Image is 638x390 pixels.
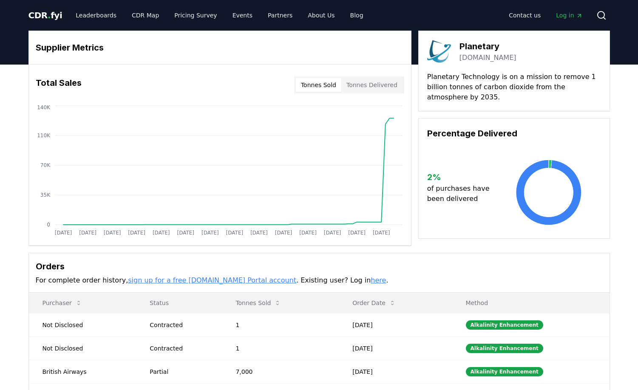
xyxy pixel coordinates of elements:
tspan: 35K [40,192,50,198]
div: Alkalinity Enhancement [466,320,543,330]
tspan: [DATE] [275,230,292,236]
a: CDR Map [125,8,166,23]
h3: Supplier Metrics [36,41,404,54]
h3: Percentage Delivered [427,127,601,140]
p: Method [459,299,603,307]
tspan: [DATE] [299,230,317,236]
td: [DATE] [339,360,452,383]
tspan: [DATE] [79,230,96,236]
a: Leaderboards [69,8,123,23]
h3: Orders [36,260,603,273]
p: Planetary Technology is on a mission to remove 1 billion tonnes of carbon dioxide from the atmosp... [427,72,601,102]
a: here [371,276,386,284]
button: Order Date [346,294,403,311]
div: Alkalinity Enhancement [466,367,543,376]
tspan: [DATE] [54,230,72,236]
p: Status [143,299,215,307]
h3: 2 % [427,171,496,184]
a: sign up for a free [DOMAIN_NAME] Portal account [128,276,296,284]
tspan: [DATE] [177,230,194,236]
img: Planetary-logo [427,40,451,63]
h3: Total Sales [36,76,82,93]
button: Purchaser [36,294,89,311]
a: Events [226,8,259,23]
tspan: [DATE] [201,230,219,236]
td: Not Disclosed [29,313,136,336]
tspan: [DATE] [372,230,390,236]
button: Tonnes Sold [296,78,341,92]
button: Tonnes Delivered [341,78,403,92]
td: 7,000 [222,360,339,383]
span: . [48,10,51,20]
tspan: [DATE] [250,230,268,236]
a: Contact us [502,8,547,23]
td: Not Disclosed [29,336,136,360]
nav: Main [69,8,370,23]
tspan: [DATE] [103,230,121,236]
td: British Airways [29,360,136,383]
tspan: 70K [40,162,50,168]
tspan: 0 [47,222,50,228]
button: Tonnes Sold [229,294,288,311]
span: CDR fyi [28,10,62,20]
tspan: 140K [37,105,51,110]
tspan: [DATE] [323,230,341,236]
td: 1 [222,336,339,360]
div: Alkalinity Enhancement [466,344,543,353]
div: Contracted [150,344,215,353]
a: Pricing Survey [167,8,224,23]
tspan: [DATE] [152,230,170,236]
nav: Main [502,8,589,23]
a: Blog [343,8,370,23]
a: Partners [261,8,299,23]
a: About Us [301,8,341,23]
p: of purchases have been delivered [427,184,496,204]
div: Partial [150,367,215,376]
span: Log in [556,11,582,20]
td: 1 [222,313,339,336]
a: Log in [549,8,589,23]
h3: Planetary [459,40,516,53]
tspan: [DATE] [348,230,366,236]
tspan: [DATE] [226,230,243,236]
a: [DOMAIN_NAME] [459,53,516,63]
a: CDR.fyi [28,9,62,21]
tspan: 110K [37,133,51,138]
div: Contracted [150,321,215,329]
p: For complete order history, . Existing user? Log in . [36,275,603,285]
td: [DATE] [339,336,452,360]
td: [DATE] [339,313,452,336]
tspan: [DATE] [128,230,145,236]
